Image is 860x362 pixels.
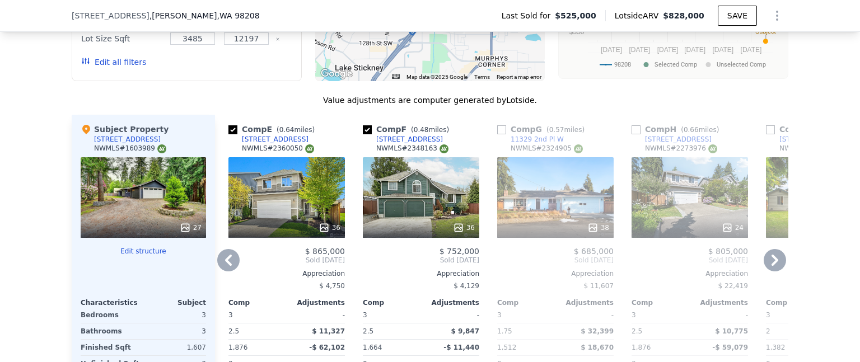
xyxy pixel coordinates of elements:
a: Open this area in Google Maps (opens a new window) [318,67,355,81]
span: 3 [497,311,502,319]
a: [STREET_ADDRESS] [228,135,309,144]
div: Comp [497,298,555,307]
div: 3 [146,323,206,339]
span: 0.48 [414,126,429,134]
div: NWMLS # 2360050 [242,144,314,153]
div: 38 [587,222,609,233]
span: ( miles) [676,126,723,134]
img: Google [318,67,355,81]
span: $828,000 [663,11,704,20]
text: Unselected Comp [717,61,766,68]
div: Adjustments [555,298,614,307]
div: Characteristics [81,298,143,307]
span: , [PERSON_NAME] [149,10,260,21]
div: NWMLS # 2348163 [376,144,448,153]
img: NWMLS Logo [157,144,166,153]
span: 1,876 [632,344,651,351]
div: 11329 2nd Pl W [511,135,564,144]
div: 27 [180,222,202,233]
img: NWMLS Logo [574,144,583,153]
span: $ 22,419 [718,282,748,290]
div: - [289,307,345,323]
div: - [692,307,748,323]
a: [STREET_ADDRESS] [766,135,846,144]
span: [STREET_ADDRESS] [72,10,149,21]
div: 2 [766,323,822,339]
button: Edit all filters [81,57,146,68]
span: $ 752,000 [440,247,479,256]
div: [STREET_ADDRESS] [645,135,712,144]
div: NWMLS # 2269777 [779,144,852,153]
span: Sold [DATE] [632,256,748,265]
span: -$ 62,102 [309,344,345,351]
text: [DATE] [741,46,762,54]
span: $ 18,670 [581,344,614,351]
button: Clear [275,37,280,41]
img: NWMLS Logo [708,144,717,153]
span: $ 805,000 [708,247,748,256]
div: 2.5 [228,323,284,339]
span: 0.64 [279,126,295,134]
a: [STREET_ADDRESS] [363,135,443,144]
text: Selected Comp [655,61,697,68]
div: 36 [453,222,475,233]
span: 3 [228,311,233,319]
span: $ 11,327 [312,327,345,335]
span: $ 11,607 [584,282,614,290]
span: 0.66 [684,126,699,134]
div: Comp [228,298,287,307]
span: -$ 59,079 [712,344,748,351]
span: ( miles) [542,126,589,134]
div: Comp [766,298,824,307]
div: - [423,307,479,323]
div: Subject Property [81,124,169,135]
text: [DATE] [657,46,679,54]
a: Terms [474,74,490,80]
img: NWMLS Logo [440,144,448,153]
span: $ 10,775 [715,327,748,335]
div: Comp E [228,124,319,135]
text: $350 [569,28,585,36]
text: [DATE] [629,46,650,54]
span: $ 865,000 [305,247,345,256]
button: Keyboard shortcuts [392,74,400,79]
span: $ 32,399 [581,327,614,335]
text: [DATE] [712,46,733,54]
span: 1,382 [766,344,785,351]
div: 2.5 [363,323,419,339]
div: NWMLS # 2273976 [645,144,717,153]
div: 1,607 [146,340,206,355]
div: 24 [722,222,744,233]
div: Appreciation [497,269,614,278]
text: [DATE] [601,46,622,54]
a: 11329 2nd Pl W [497,135,564,144]
span: $ 4,129 [454,282,479,290]
span: , WA 98208 [217,11,260,20]
div: NWMLS # 2324905 [511,144,583,153]
div: Appreciation [228,269,345,278]
button: Show Options [766,4,788,27]
div: Comp [632,298,690,307]
span: $525,000 [555,10,596,21]
span: Lotside ARV [615,10,663,21]
div: Adjustments [421,298,479,307]
span: Sold [DATE] [228,256,345,265]
div: Comp G [497,124,589,135]
div: Lot Size Sqft [81,31,163,46]
span: Last Sold for [502,10,555,21]
div: NWMLS # 1603989 [94,144,166,153]
button: SAVE [718,6,757,26]
span: 0.57 [549,126,564,134]
div: Comp [363,298,421,307]
text: Subject [755,28,776,35]
div: - [558,307,614,323]
div: [STREET_ADDRESS] [779,135,846,144]
div: Appreciation [632,269,748,278]
span: Sold [DATE] [497,256,614,265]
div: Comp H [632,124,723,135]
div: Adjustments [690,298,748,307]
div: Finished Sqft [81,340,141,355]
div: [STREET_ADDRESS] [242,135,309,144]
div: Value adjustments are computer generated by Lotside . [72,95,788,106]
div: [STREET_ADDRESS] [94,135,161,144]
